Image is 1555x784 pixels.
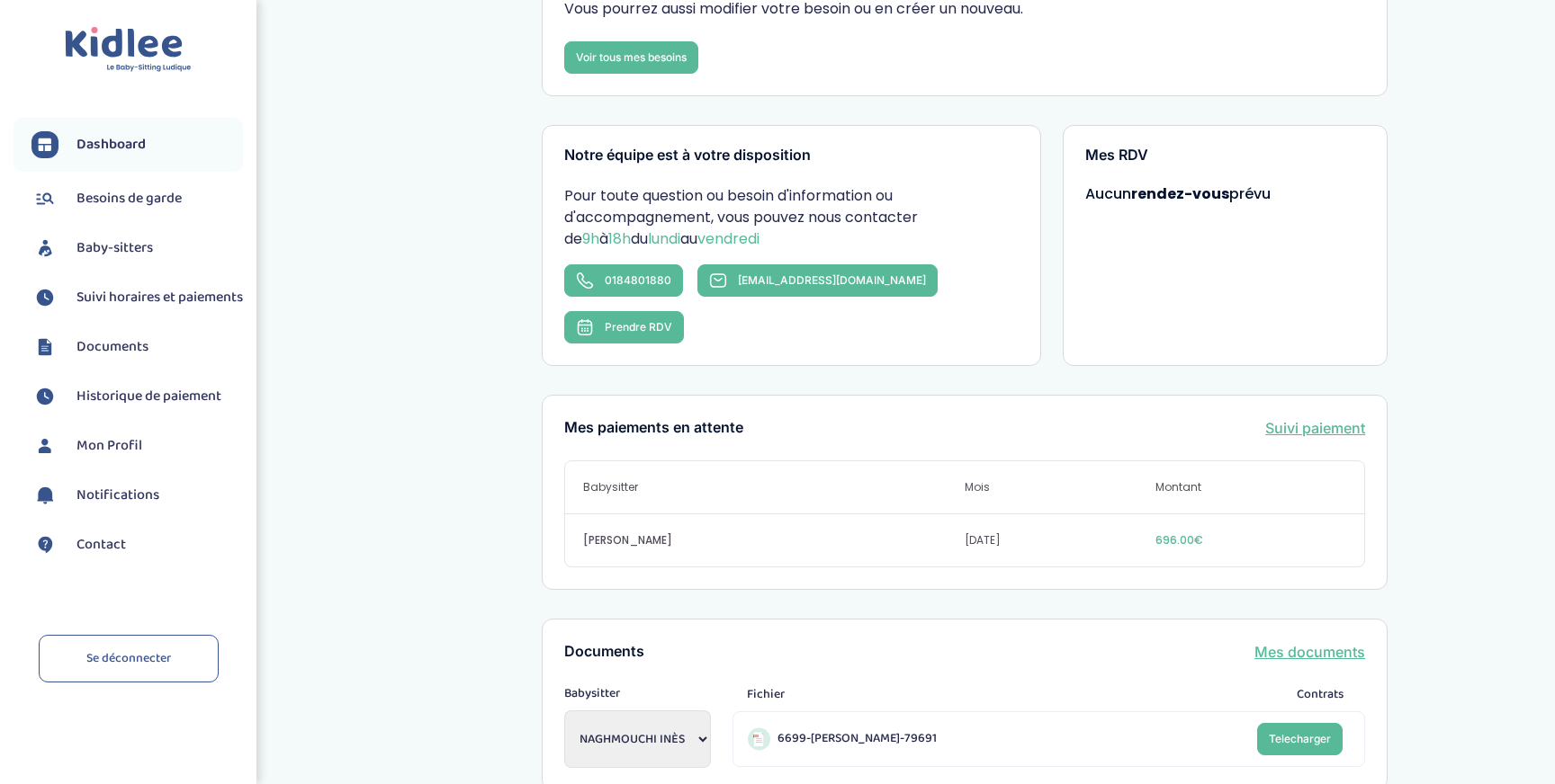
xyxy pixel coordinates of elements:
[1254,641,1365,663] a: Mes documents
[564,264,683,297] a: 0184801880
[583,532,965,548] span: [PERSON_NAME]
[564,41,698,74] a: Voir tous mes besoins
[39,635,219,682] a: Se déconnecter
[31,482,58,509] img: notification.svg
[76,237,153,259] span: Baby-sitters
[76,386,221,407] span: Historique de paiement
[31,185,58,212] img: besoin.svg
[31,334,243,361] a: Documents
[648,228,680,249] span: lundi
[76,336,148,358] span: Documents
[76,435,142,457] span: Mon Profil
[564,147,1018,164] h3: Notre équipe est à votre disposition
[1297,685,1344,704] span: Contrats
[31,383,58,410] img: suivihoraire.svg
[1269,732,1331,745] span: Telecharger
[564,185,1018,250] p: Pour toute question ou besoin d'information ou d'accompagnement, vous pouvez nous contacter de à ...
[747,685,785,704] span: Fichier
[1085,147,1366,164] h3: Mes RDV
[31,383,243,410] a: Historique de paiement
[65,27,192,73] img: logo.svg
[76,134,146,156] span: Dashboard
[605,320,672,334] span: Prendre RDV
[1085,183,1271,204] span: Aucun prévu
[564,311,684,343] button: Prendre RDV
[31,284,243,311] a: Suivi horaires et paiements
[31,284,58,311] img: suivihoraire.svg
[564,684,711,703] span: Babysitter
[1265,417,1365,439] a: Suivi paiement
[31,482,243,509] a: Notifications
[31,531,243,558] a: Contact
[564,644,644,660] h3: Documents
[738,273,926,287] span: [EMAIL_ADDRESS][DOMAIN_NAME]
[1155,479,1346,495] span: Montant
[31,131,243,158] a: Dashboard
[76,534,126,556] span: Contact
[582,228,599,249] span: 9h
[31,432,58,459] img: profil.svg
[777,729,937,748] span: 6699-[PERSON_NAME]-79691
[583,479,965,495] span: Babysitter
[608,228,631,249] span: 18h
[76,287,243,308] span: Suivi horaires et paiements
[31,334,58,361] img: documents.svg
[76,485,159,506] span: Notifications
[76,188,182,209] span: Besoins de garde
[31,531,58,558] img: contact.svg
[1131,183,1229,204] strong: rendez-vous
[31,432,243,459] a: Mon Profil
[605,273,671,287] span: 0184801880
[697,228,760,249] span: vendredi
[1155,532,1346,548] span: 696.00€
[965,479,1155,495] span: Mois
[31,131,58,158] img: dashboard.svg
[1257,723,1343,755] a: Telecharger
[31,185,243,212] a: Besoins de garde
[697,264,938,297] a: [EMAIL_ADDRESS][DOMAIN_NAME]
[965,532,1155,548] span: [DATE]
[31,235,243,262] a: Baby-sitters
[31,235,58,262] img: babysitters.svg
[564,420,743,436] h3: Mes paiements en attente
